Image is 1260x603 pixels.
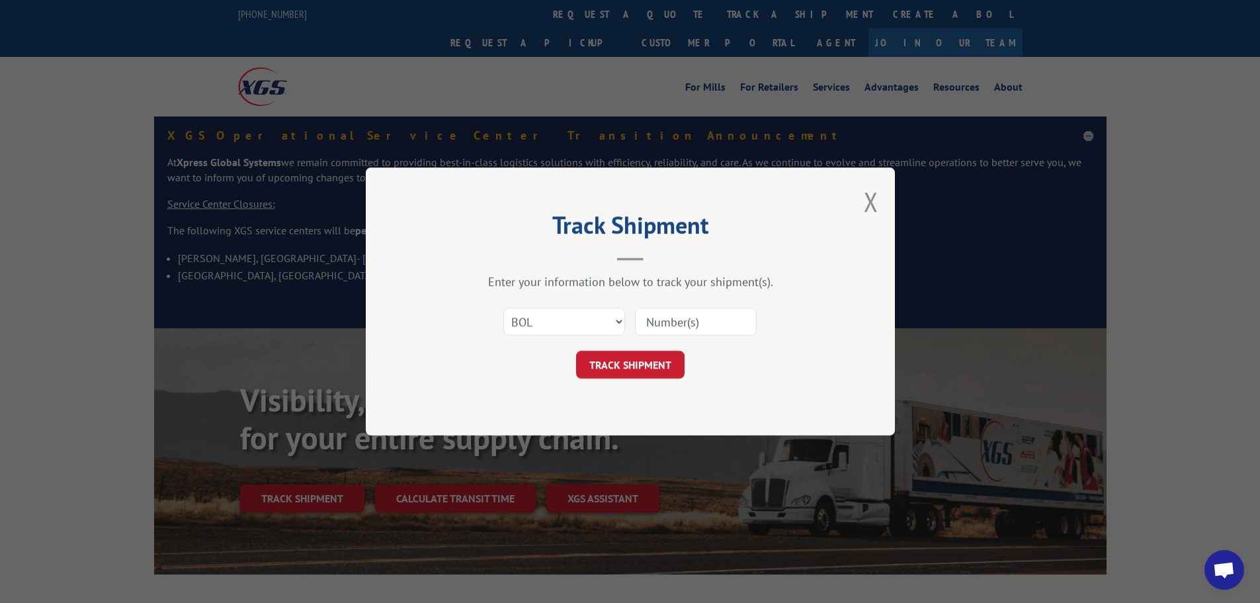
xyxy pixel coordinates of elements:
input: Number(s) [635,308,757,336]
button: TRACK SHIPMENT [576,351,685,379]
h2: Track Shipment [432,216,829,241]
a: Open chat [1204,550,1244,590]
div: Enter your information below to track your shipment(s). [432,274,829,289]
button: Close modal [864,184,878,219]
